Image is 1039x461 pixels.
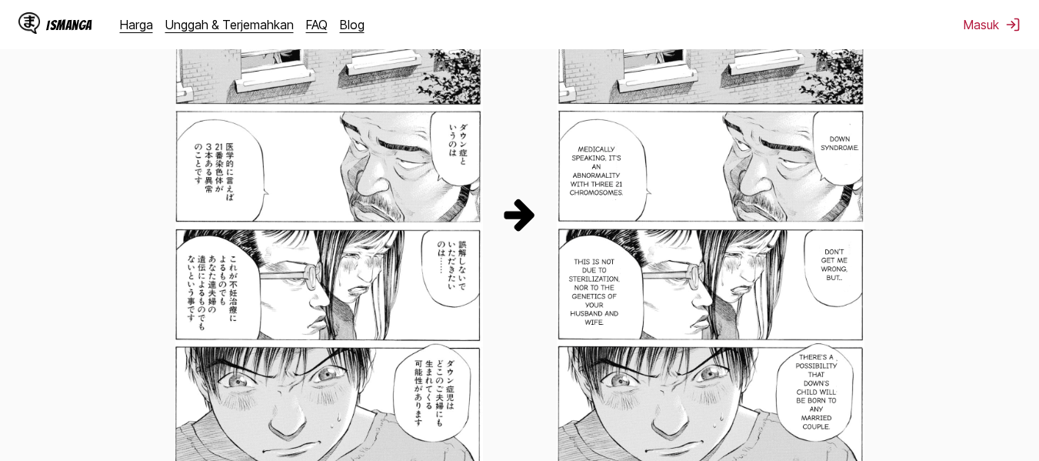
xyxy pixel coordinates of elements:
img: Panah Proses Terjemahan [501,195,538,232]
a: IsManga LogoIsManga [18,12,120,37]
button: Masuk [964,17,1021,32]
div: IsManga [46,18,92,32]
img: Sign out [1005,17,1021,32]
a: FAQ [306,17,328,32]
img: IsManga Logo [18,12,40,34]
a: Blog [340,17,365,32]
a: Unggah & Terjemahkan [165,17,294,32]
a: Harga [120,17,153,32]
